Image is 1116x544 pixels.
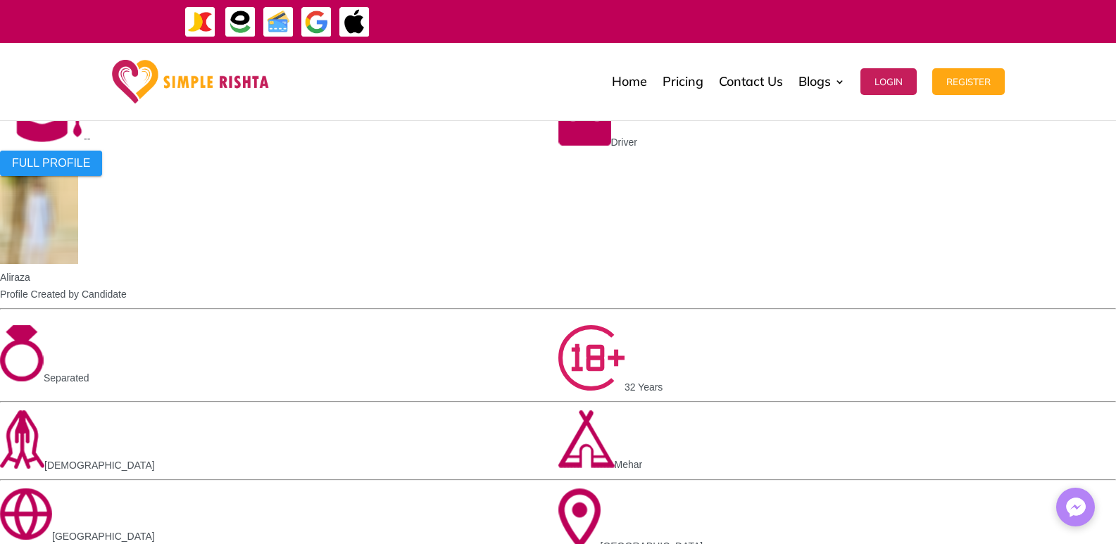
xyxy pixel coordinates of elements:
[44,372,89,384] span: Separated
[225,6,256,38] img: EasyPaisa-icon
[339,6,370,38] img: ApplePay-icon
[611,137,637,148] span: Driver
[932,46,1005,117] a: Register
[1062,493,1090,521] img: Messenger
[612,46,647,117] a: Home
[44,460,155,471] span: [DEMOGRAPHIC_DATA]
[615,459,643,470] span: Mehar
[663,46,703,117] a: Pricing
[184,6,216,38] img: JazzCash-icon
[52,531,155,542] span: [GEOGRAPHIC_DATA]
[263,6,294,38] img: Credit Cards
[798,46,845,117] a: Blogs
[932,68,1005,95] button: Register
[860,68,917,95] button: Login
[301,6,332,38] img: GooglePay-icon
[860,46,917,117] a: Login
[12,157,90,170] span: FULL PROFILE
[84,133,90,144] span: --
[625,381,663,393] span: 32 Years
[719,46,783,117] a: Contact Us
